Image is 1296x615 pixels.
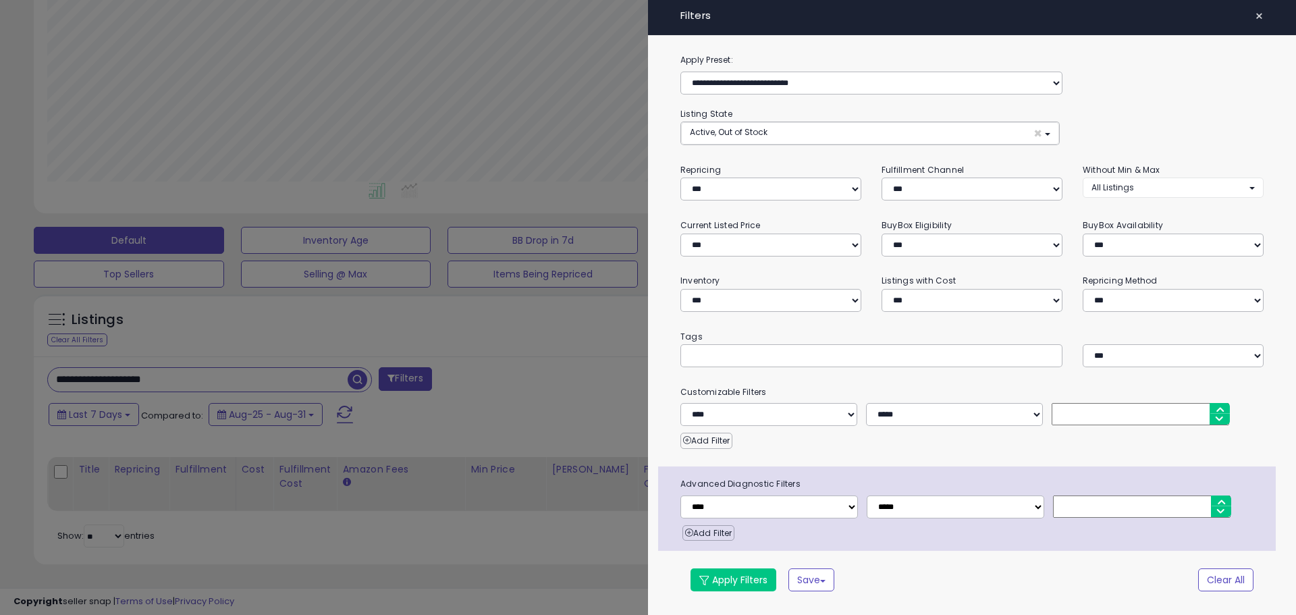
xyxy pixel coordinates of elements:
span: Active, Out of Stock [690,126,767,138]
span: All Listings [1091,182,1134,193]
button: × [1249,7,1269,26]
h4: Filters [680,10,1264,22]
span: Advanced Diagnostic Filters [670,477,1276,491]
small: Current Listed Price [680,219,760,231]
button: Apply Filters [691,568,776,591]
button: All Listings [1083,178,1264,197]
label: Apply Preset: [670,53,1274,68]
small: Fulfillment Channel [882,164,964,176]
small: Listings with Cost [882,275,956,286]
button: Clear All [1198,568,1253,591]
small: Repricing [680,164,721,176]
button: Active, Out of Stock × [681,122,1059,144]
small: BuyBox Availability [1083,219,1163,231]
small: BuyBox Eligibility [882,219,952,231]
span: × [1255,7,1264,26]
small: Customizable Filters [670,385,1274,400]
button: Save [788,568,834,591]
small: Without Min & Max [1083,164,1160,176]
button: Add Filter [682,525,734,541]
small: Tags [670,329,1274,344]
small: Listing State [680,108,732,119]
button: Add Filter [680,433,732,449]
small: Repricing Method [1083,275,1158,286]
small: Inventory [680,275,720,286]
span: × [1033,126,1042,140]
